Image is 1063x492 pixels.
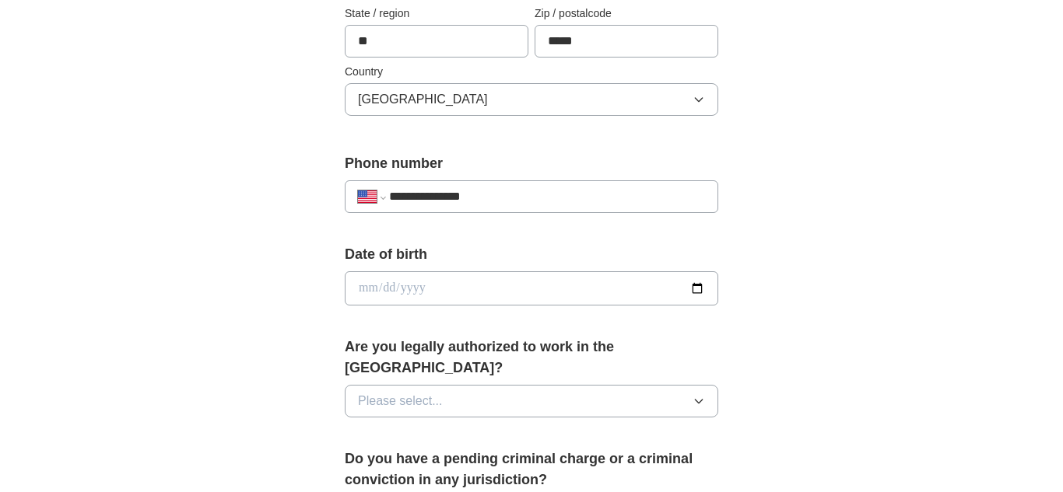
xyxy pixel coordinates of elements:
label: Phone number [345,153,718,174]
label: Zip / postalcode [535,5,718,22]
span: [GEOGRAPHIC_DATA] [358,90,488,109]
button: [GEOGRAPHIC_DATA] [345,83,718,116]
label: Do you have a pending criminal charge or a criminal conviction in any jurisdiction? [345,448,718,490]
label: Date of birth [345,244,718,265]
button: Please select... [345,385,718,417]
label: State / region [345,5,528,22]
span: Please select... [358,392,443,410]
label: Country [345,64,718,80]
label: Are you legally authorized to work in the [GEOGRAPHIC_DATA]? [345,337,718,379]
